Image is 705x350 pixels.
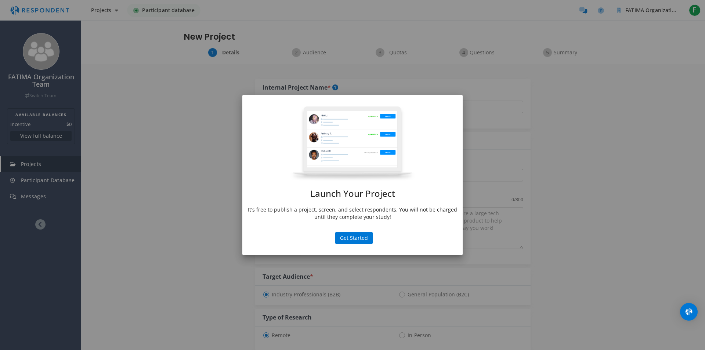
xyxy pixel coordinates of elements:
div: Open Intercom Messenger [680,303,698,321]
h1: Launch Your Project [248,189,457,198]
button: Get Started [335,232,373,244]
p: It's free to publish a project, screen, and select respondents. You will not be charged until the... [248,206,457,221]
md-dialog: Launch Your ... [242,95,463,255]
img: project-modal.png [290,106,415,181]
